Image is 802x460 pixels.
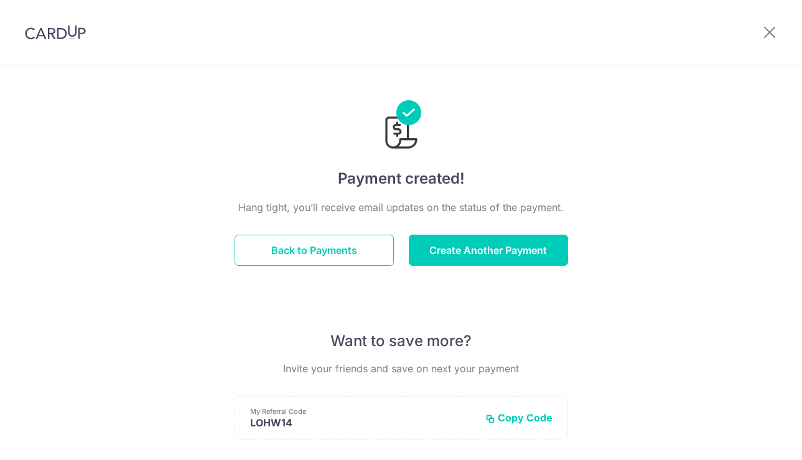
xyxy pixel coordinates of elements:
p: Hang tight, you’ll receive email updates on the status of the payment. [235,200,568,215]
p: LOHW14 [250,416,475,429]
p: Want to save more? [235,331,568,351]
button: Create Another Payment [409,235,568,266]
p: My Referral Code [250,406,475,416]
h4: Payment created! [235,167,568,190]
img: Payments [381,100,421,153]
p: Invite your friends and save on next your payment [235,361,568,376]
img: CardUp [25,25,86,40]
button: Back to Payments [235,235,394,266]
button: Copy Code [485,411,553,424]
